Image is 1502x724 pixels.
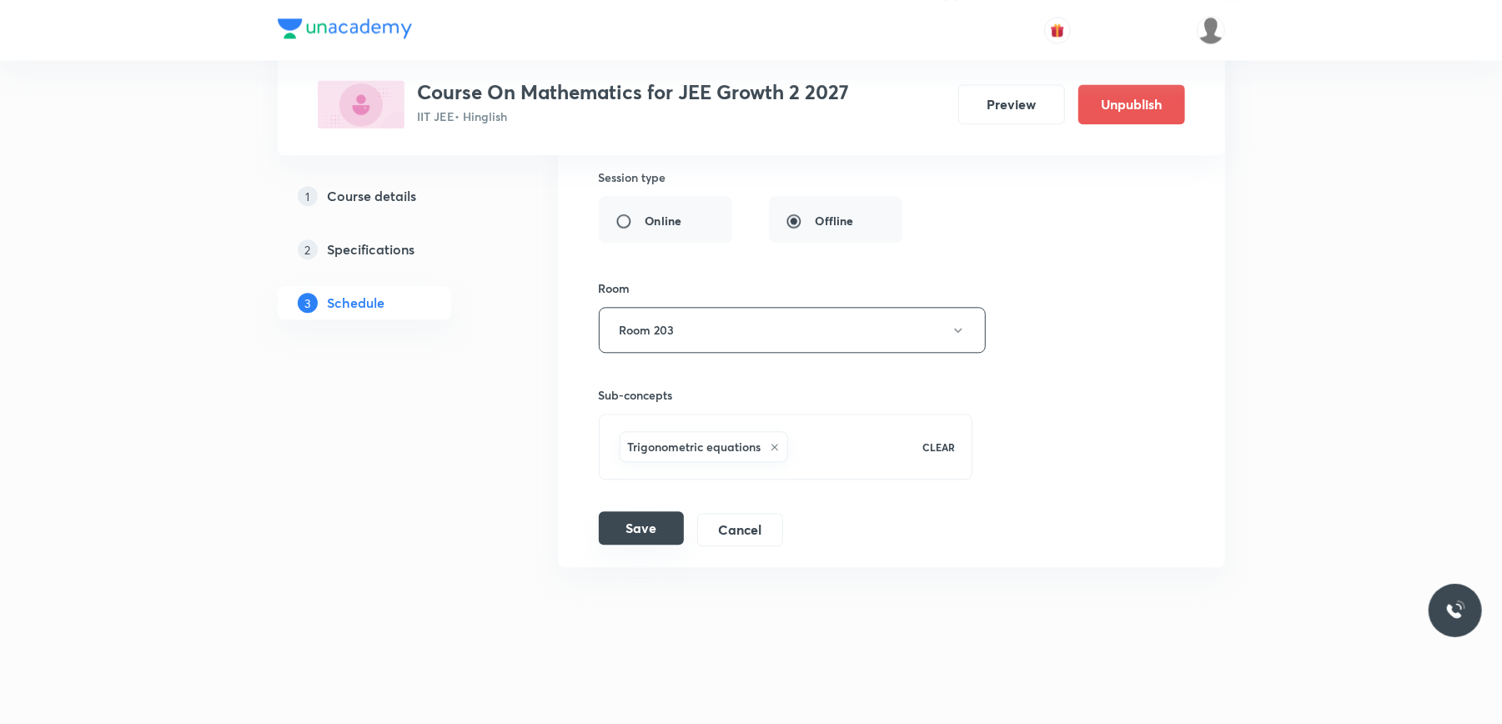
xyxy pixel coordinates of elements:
[599,386,973,404] h6: Sub-concepts
[278,233,505,266] a: 2Specifications
[628,438,761,455] h6: Trigonometric equations
[958,84,1065,124] button: Preview
[922,440,955,455] p: CLEAR
[278,18,412,43] a: Company Logo
[599,511,684,545] button: Save
[278,179,505,213] a: 1Course details
[298,186,318,206] p: 1
[298,293,318,313] p: 3
[278,18,412,38] img: Company Logo
[1197,16,1225,44] img: Shubham K Singh
[1050,23,1065,38] img: avatar
[697,513,783,546] button: Cancel
[1044,17,1071,43] button: avatar
[599,168,666,186] h6: Session type
[318,80,404,128] img: EF99167D-0DCC-495F-A891-1B600308906F_plus.png
[328,293,385,313] h5: Schedule
[328,186,417,206] h5: Course details
[298,239,318,259] p: 2
[1078,84,1185,124] button: Unpublish
[1445,601,1465,621] img: ttu
[418,108,850,125] p: IIT JEE • Hinglish
[328,239,415,259] h5: Specifications
[599,279,630,297] h6: Room
[418,80,850,104] h3: Course On Mathematics for JEE Growth 2 2027
[599,307,986,353] button: Room 203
